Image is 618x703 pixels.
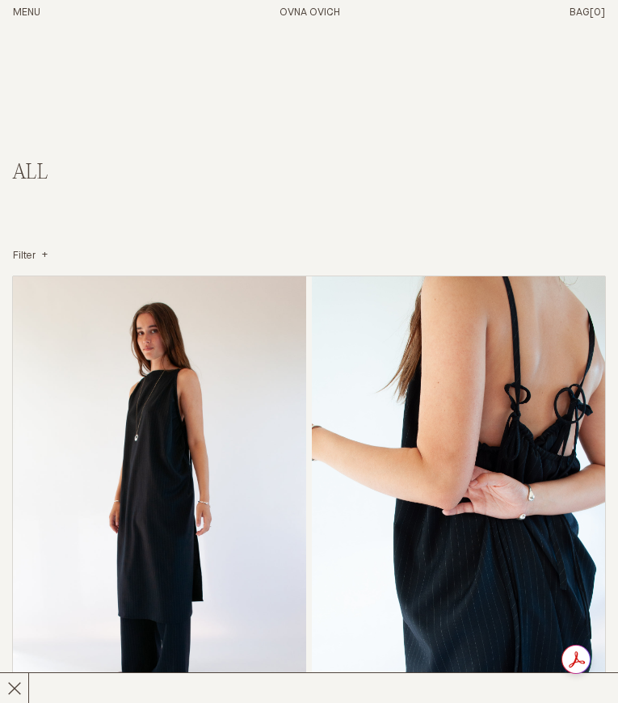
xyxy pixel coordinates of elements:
[13,162,221,185] h2: All
[13,6,40,20] button: Open Menu
[280,7,340,18] a: Home
[13,250,48,263] summary: Filter
[590,7,605,18] span: [0]
[570,7,590,18] span: Bag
